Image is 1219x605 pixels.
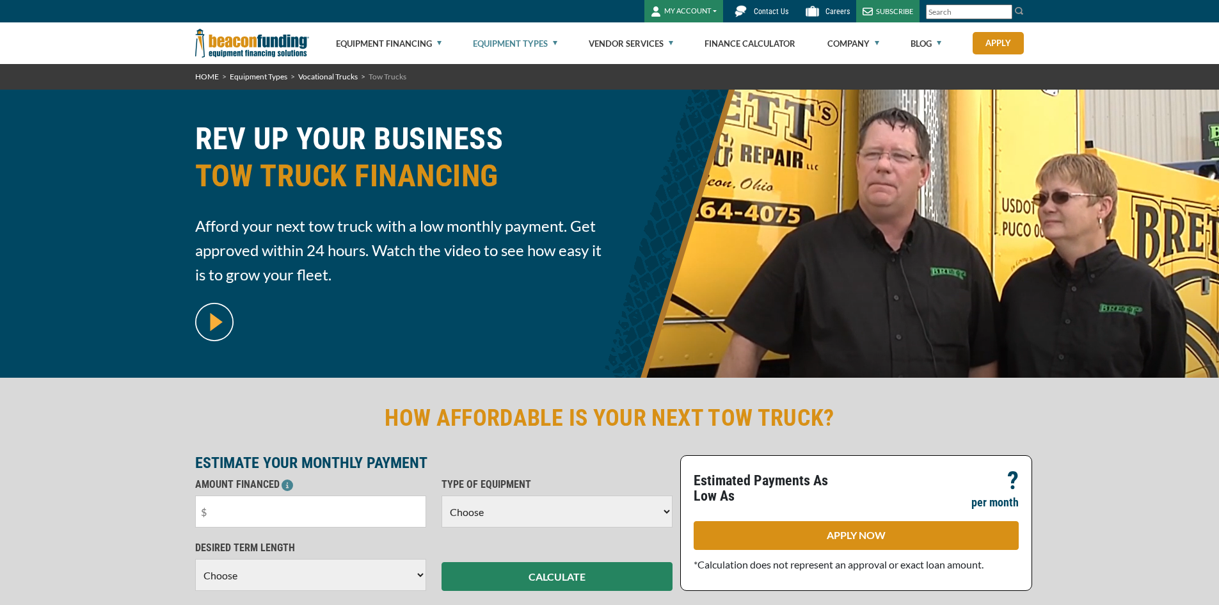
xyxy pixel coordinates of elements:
h2: HOW AFFORDABLE IS YOUR NEXT TOW TRUCK? [195,403,1024,433]
input: $ [195,496,426,528]
p: ? [1007,473,1019,488]
a: Company [827,23,879,64]
span: Contact Us [754,7,788,16]
a: Vendor Services [589,23,673,64]
a: Equipment Financing [336,23,442,64]
p: ESTIMATE YOUR MONTHLY PAYMENT [195,455,673,471]
p: AMOUNT FINANCED [195,477,426,492]
a: Vocational Trucks [298,72,358,81]
a: Finance Calculator [705,23,795,64]
p: per month [971,495,1019,510]
span: Tow Trucks [369,72,406,81]
span: TOW TRUCK FINANCING [195,157,602,195]
a: Clear search text [999,7,1009,17]
span: Careers [825,7,850,16]
img: Search [1014,6,1024,16]
button: CALCULATE [442,562,673,591]
a: Apply [973,32,1024,54]
a: HOME [195,72,219,81]
a: Blog [911,23,941,64]
h1: REV UP YOUR BUSINESS [195,120,602,204]
span: Afford your next tow truck with a low monthly payment. Get approved within 24 hours. Watch the vi... [195,214,602,287]
p: TYPE OF EQUIPMENT [442,477,673,492]
p: DESIRED TERM LENGTH [195,540,426,556]
input: Search [926,4,1012,19]
p: Estimated Payments As Low As [694,473,849,504]
img: video modal pop-up play button [195,303,234,341]
a: APPLY NOW [694,521,1019,550]
a: Equipment Types [473,23,557,64]
span: *Calculation does not represent an approval or exact loan amount. [694,558,984,570]
img: Beacon Funding Corporation logo [195,22,309,64]
a: Equipment Types [230,72,287,81]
